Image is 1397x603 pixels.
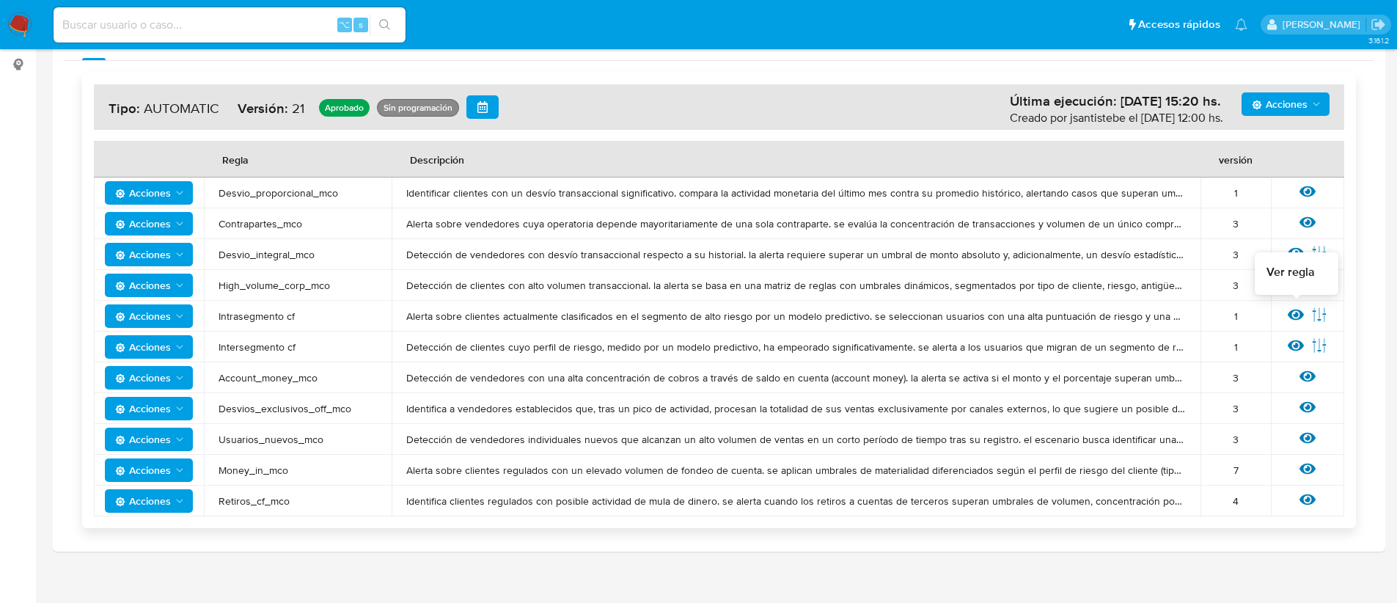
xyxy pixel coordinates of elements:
[1371,17,1386,32] a: Salir
[1138,17,1220,32] span: Accesos rápidos
[359,18,363,32] span: s
[1266,264,1315,280] span: Ver regla
[54,15,406,34] input: Buscar usuario o caso...
[339,18,350,32] span: ⌥
[370,15,400,35] button: search-icon
[1235,18,1247,31] a: Notificaciones
[1368,34,1390,46] span: 3.161.2
[1283,18,1365,32] p: ezequielignacio.rocha@mercadolibre.com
